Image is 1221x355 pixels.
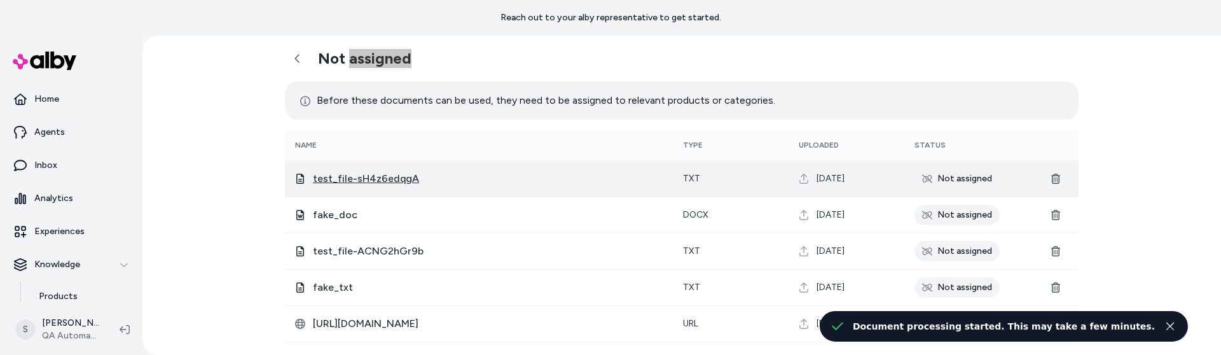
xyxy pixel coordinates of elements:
span: test_file-sH4z6edqgA [313,171,663,186]
span: [URL][DOMAIN_NAME] [313,316,663,331]
div: Not assigned [914,241,1000,261]
div: Name [295,140,390,150]
div: test_file-sH4z6edqgA.txt [295,171,663,186]
span: test_file-ACNG2hGr9b [313,244,663,259]
p: Agents [34,126,65,139]
span: [DATE] [817,317,845,330]
div: b0ecfedf-a885-5c12-a535-6928691bf541.html [295,316,663,331]
div: Not assigned [914,205,1000,225]
a: Experiences [5,216,137,247]
span: fake_txt [313,280,663,295]
p: Analytics [34,192,73,205]
p: Home [34,93,59,106]
span: fake_doc [313,207,663,223]
p: Inbox [34,159,57,172]
span: S [15,319,36,340]
span: QA Automation 1 [42,330,99,342]
div: fake_doc.docx [295,207,663,223]
a: Home [5,84,137,115]
button: S[PERSON_NAME]QA Automation 1 [8,309,109,350]
a: Products [26,281,137,312]
button: Knowledge [5,249,137,280]
span: [DATE] [817,172,845,185]
span: [DATE] [817,245,845,258]
img: alby Logo [13,52,76,70]
div: Document processing started. This may take a few minutes. [853,319,1155,334]
span: docx [683,209,708,220]
span: Type [683,141,703,150]
span: Uploaded [799,141,839,150]
span: txt [683,282,700,293]
span: Status [914,141,946,150]
button: Close toast [1162,319,1178,334]
p: [PERSON_NAME] [42,317,99,330]
a: Analytics [5,183,137,214]
span: [DATE] [817,281,845,294]
span: [DATE] [817,209,845,221]
p: Experiences [34,225,85,238]
span: txt [683,173,700,184]
span: txt [683,246,700,256]
p: Before these documents can be used, they need to be assigned to relevant products or categories. [300,92,775,109]
a: Agents [5,117,137,148]
h2: Not assigned [318,49,411,68]
p: Knowledge [34,258,80,271]
a: Inbox [5,150,137,181]
div: test_file-ACNG2hGr9b.txt [295,244,663,259]
p: Products [39,290,78,303]
div: fake_txt.txt [295,280,663,295]
p: Reach out to your alby representative to get started. [500,11,721,24]
span: URL [683,318,698,329]
div: Not assigned [914,169,1000,189]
